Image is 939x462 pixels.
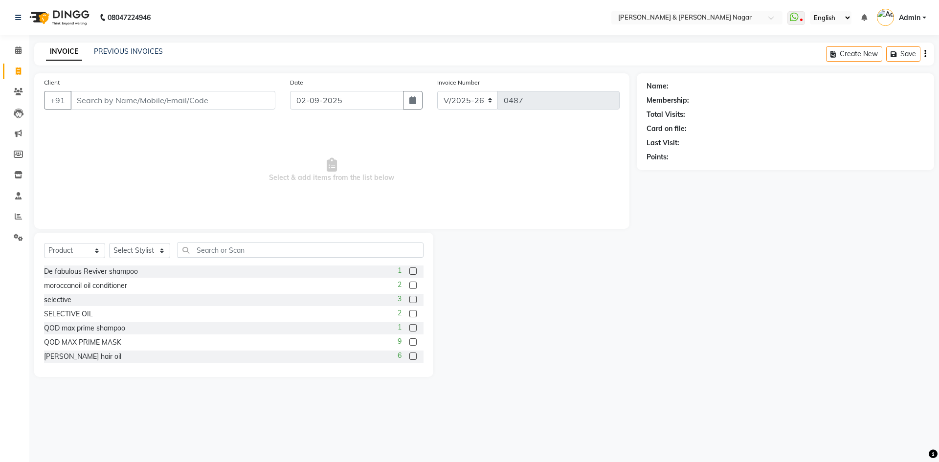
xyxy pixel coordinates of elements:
[647,81,669,91] div: Name:
[899,13,920,23] span: Admin
[25,4,92,31] img: logo
[44,309,93,319] div: SELECTIVE OIL
[398,265,402,276] span: 1
[44,281,127,291] div: moroccanoil oil conditioner
[826,46,882,62] button: Create New
[44,352,121,362] div: [PERSON_NAME] hair oil
[44,323,125,333] div: QOD max prime shampoo
[437,78,480,87] label: Invoice Number
[647,152,669,162] div: Points:
[398,308,402,318] span: 2
[44,295,71,305] div: selective
[398,280,402,290] span: 2
[398,294,402,304] span: 3
[46,43,82,61] a: INVOICE
[877,9,894,26] img: Admin
[886,46,920,62] button: Save
[398,351,402,361] span: 6
[647,110,685,120] div: Total Visits:
[94,47,163,56] a: PREVIOUS INVOICES
[647,124,687,134] div: Card on file:
[647,138,679,148] div: Last Visit:
[178,242,424,258] input: Search or Scan
[108,4,151,31] b: 08047224946
[398,322,402,332] span: 1
[44,91,71,110] button: +91
[44,266,138,277] div: De fabulous Reviver shampoo
[44,121,620,219] span: Select & add items from the list below
[44,78,60,87] label: Client
[398,336,402,347] span: 9
[647,95,689,106] div: Membership:
[70,91,275,110] input: Search by Name/Mobile/Email/Code
[290,78,303,87] label: Date
[44,337,121,348] div: QOD MAX PRIME MASK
